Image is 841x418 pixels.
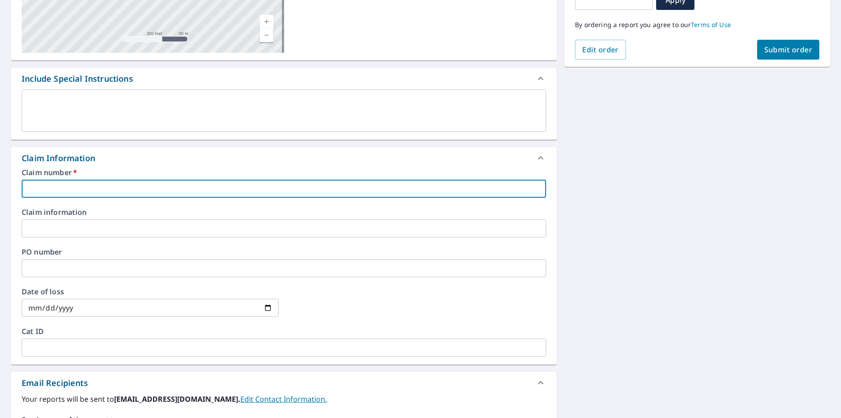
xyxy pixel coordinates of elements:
a: Current Level 17, Zoom Out [260,28,273,42]
label: PO number [22,248,546,255]
div: Include Special Instructions [22,73,133,85]
div: Claim Information [11,147,557,169]
label: Claim number [22,169,546,176]
button: Edit order [575,40,626,60]
button: Submit order [757,40,820,60]
div: Claim Information [22,152,95,164]
label: Claim information [22,209,546,216]
span: Edit order [582,45,619,55]
a: Current Level 17, Zoom In [260,15,273,28]
a: Terms of Use [691,20,731,29]
a: EditContactInfo [240,394,327,404]
label: Date of loss [22,288,279,295]
b: [EMAIL_ADDRESS][DOMAIN_NAME]. [114,394,240,404]
p: By ordering a report you agree to our [575,21,819,29]
div: Email Recipients [22,377,88,389]
div: Email Recipients [11,372,557,394]
label: Your reports will be sent to [22,394,546,404]
label: Cat ID [22,328,546,335]
span: Submit order [764,45,813,55]
div: Include Special Instructions [11,68,557,89]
